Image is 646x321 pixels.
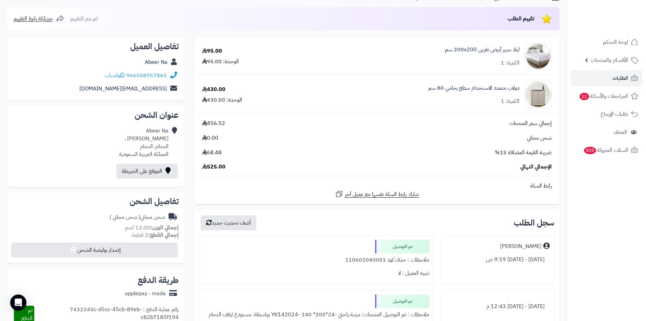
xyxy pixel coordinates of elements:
[132,231,179,239] small: 2 قطعة
[445,46,520,54] a: لباد سرير أبيض نفرين 200x200 سم
[612,73,628,83] span: الطلبات
[571,34,642,50] a: لوحة التحكم
[445,300,550,313] div: [DATE] - [DATE] 12:43 م
[10,295,26,311] div: Open Intercom Messenger
[495,149,552,157] span: ضريبة القيمة المضافة 15%
[580,93,589,100] span: 11
[445,253,550,266] div: [DATE] - [DATE] 9:19 ص
[12,111,179,119] h2: عنوان الشحن
[202,149,222,157] span: 68.48
[150,224,179,232] strong: إجمالي الوزن:
[500,243,542,250] div: [PERSON_NAME]
[571,106,642,122] a: طلبات الإرجاع
[527,134,552,142] span: شحن مجاني
[197,182,557,190] div: رابط السلة
[202,58,239,66] div: الوحدة: 95.00
[116,164,178,179] a: الموقع على الخريطة
[614,127,627,137] span: العملاء
[110,213,140,221] span: ( شحن مجاني )
[202,134,218,142] span: 0.00
[138,276,179,284] h2: طريقة الدفع
[525,43,551,70] img: 1732186343-220107020015-90x90.jpg
[600,17,640,31] img: logo-2.png
[202,86,226,93] div: 430.00
[119,127,169,158] div: Abeer Na [PERSON_NAME] ، الدمام، الدمام المملكة العربية السعودية
[335,190,419,198] a: شارك رابط السلة نفسها مع عميل آخر
[105,71,125,79] a: واتساب
[110,213,165,221] div: شحن مجاني
[514,219,554,227] h3: سجل الطلب
[145,58,168,66] a: Abeer Na
[148,231,179,239] strong: إجمالي القطع:
[375,295,429,308] div: تم التوصيل
[126,71,167,79] a: 966508957865
[571,70,642,86] a: الطلبات
[501,59,520,67] div: الكمية: 1
[11,243,178,257] button: إصدار بوليصة الشحن
[12,197,179,206] h2: تفاصيل الشحن
[591,55,628,65] span: الأقسام والمنتجات
[428,84,520,92] a: دولاب متعدد الاستخدام سطح رخامي 80 سم
[375,240,429,253] div: تم التوصيل
[204,253,429,267] div: ملاحظات : حذف كود 110601040001
[12,42,179,51] h2: تفاصيل العميل
[520,163,552,171] span: الإجمالي النهائي
[201,215,256,230] button: أضف تحديث جديد
[202,163,226,171] span: 525.00
[579,91,628,101] span: المراجعات والأسئلة
[601,109,628,119] span: طلبات الإرجاع
[125,224,179,232] small: 12.00 كجم
[571,142,642,158] a: السلات المتروكة805
[584,147,596,154] span: 805
[204,267,429,280] div: تنبيه العميل : لا
[501,97,520,105] div: الكمية: 1
[70,15,98,23] span: لم يتم التقييم
[583,145,628,155] span: السلات المتروكة
[603,37,628,47] span: لوحة التحكم
[125,290,166,298] div: applepay - mada
[345,191,419,198] span: شارك رابط السلة نفسها مع عميل آخر
[202,120,225,127] span: 456.52
[525,81,551,108] img: 1758197515-1-90x90.jpg
[202,96,242,104] div: الوحدة: 430.00
[79,85,167,93] a: [EMAIL_ADDRESS][DOMAIN_NAME]
[508,15,534,23] span: تقييم الطلب
[14,15,53,23] span: مشاركة رابط التقييم
[14,15,64,23] a: مشاركة رابط التقييم
[571,88,642,104] a: المراجعات والأسئلة11
[509,120,552,127] span: إجمالي سعر المنتجات
[571,124,642,140] a: العملاء
[202,47,222,55] div: 95.00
